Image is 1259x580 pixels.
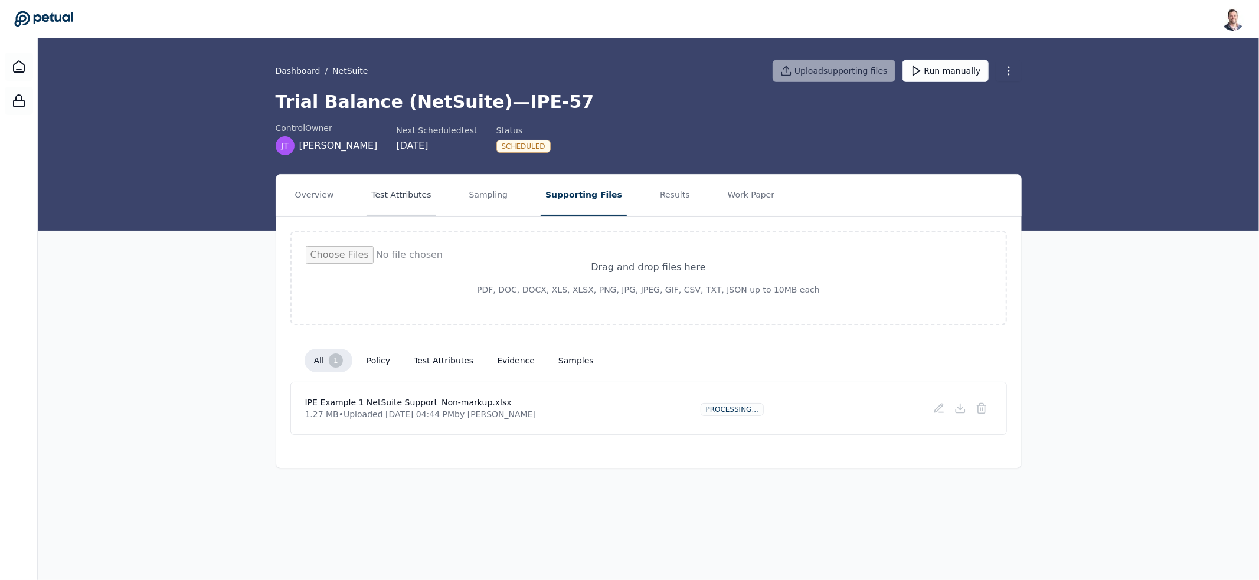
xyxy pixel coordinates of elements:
[305,397,537,408] h4: IPE Example 1 NetSuite Support_Non-markup.xlsx
[276,122,378,134] div: control Owner
[396,139,477,153] div: [DATE]
[357,350,400,371] button: policy
[928,398,950,419] button: Add/Edit Description
[276,175,1021,216] nav: Tabs
[950,398,971,419] button: Download File
[276,65,321,77] a: Dashboard
[14,11,73,27] a: Go to Dashboard
[549,350,603,371] button: samples
[541,175,627,216] button: Supporting Files
[773,60,895,82] button: Uploadsupporting files
[488,350,544,371] button: evidence
[496,124,551,136] div: Status
[305,349,352,372] button: all 1
[723,175,780,216] button: Work Paper
[5,87,33,115] a: SOC
[655,175,695,216] button: Results
[276,65,368,77] div: /
[701,403,764,416] div: Processing...
[496,140,551,153] div: Scheduled
[290,175,339,216] button: Overview
[902,60,989,82] button: Run manually
[971,398,992,419] button: Delete File
[276,91,1022,113] h1: Trial Balance (NetSuite) — IPE-57
[1221,7,1245,31] img: Snir Kodesh
[281,140,289,152] span: JT
[396,124,477,136] div: Next Scheduled test
[305,408,537,420] p: 1.27 MB • Uploaded [DATE] 04:44 PM by [PERSON_NAME]
[404,350,483,371] button: test attributes
[329,353,343,368] div: 1
[332,65,368,77] button: NetSuite
[299,139,378,153] span: [PERSON_NAME]
[465,175,513,216] button: Sampling
[367,175,436,216] button: Test Attributes
[5,53,33,81] a: Dashboard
